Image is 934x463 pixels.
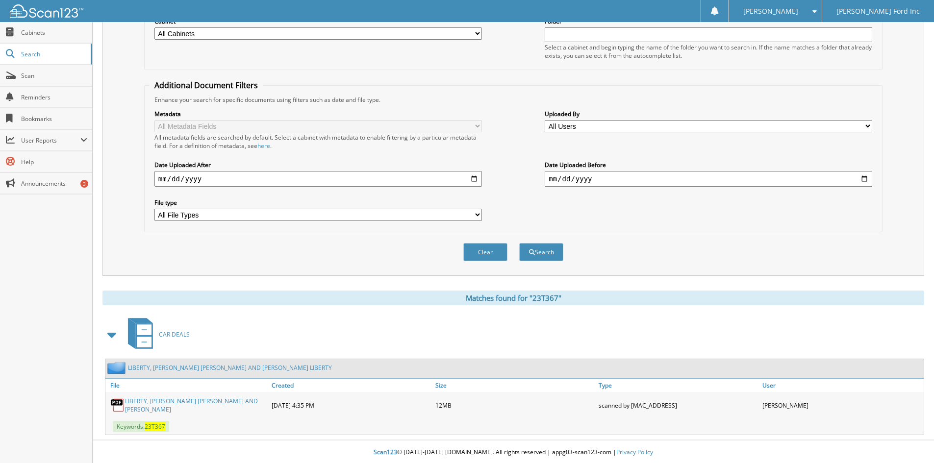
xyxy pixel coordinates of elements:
span: Cabinets [21,28,87,37]
a: here [257,142,270,150]
span: [PERSON_NAME] Ford Inc [836,8,920,14]
div: [DATE] 4:35 PM [269,394,433,416]
div: All metadata fields are searched by default. Select a cabinet with metadata to enable filtering b... [154,133,482,150]
label: Uploaded By [545,110,872,118]
input: end [545,171,872,187]
a: Size [433,379,597,392]
span: Search [21,50,86,58]
span: Announcements [21,179,87,188]
span: User Reports [21,136,80,145]
a: LIBERTY, [PERSON_NAME] [PERSON_NAME] AND [PERSON_NAME] [125,397,267,414]
span: Bookmarks [21,115,87,123]
img: scan123-logo-white.svg [10,4,83,18]
label: Metadata [154,110,482,118]
a: Type [596,379,760,392]
div: scanned by [MAC_ADDRESS] [596,394,760,416]
span: 23T367 [145,422,165,431]
a: CAR DEALS [122,315,190,354]
button: Search [519,243,563,261]
label: File type [154,198,482,207]
img: PDF.png [110,398,125,413]
span: Help [21,158,87,166]
span: Keywords: [113,421,169,432]
span: CAR DEALS [159,330,190,339]
div: [PERSON_NAME] [760,394,924,416]
legend: Additional Document Filters [150,80,263,91]
a: Privacy Policy [616,448,653,456]
a: LIBERTY, [PERSON_NAME] [PERSON_NAME] AND [PERSON_NAME] LIBERTY [128,364,332,372]
span: Scan [21,72,87,80]
button: Clear [463,243,507,261]
div: Matches found for "23T367" [102,291,924,305]
a: Created [269,379,433,392]
div: 12MB [433,394,597,416]
a: User [760,379,924,392]
input: start [154,171,482,187]
label: Date Uploaded Before [545,161,872,169]
span: [PERSON_NAME] [743,8,798,14]
img: folder2.png [107,362,128,374]
div: 3 [80,180,88,188]
div: Enhance your search for specific documents using filters such as date and file type. [150,96,877,104]
div: Select a cabinet and begin typing the name of the folder you want to search in. If the name match... [545,43,872,60]
a: File [105,379,269,392]
span: Scan123 [374,448,397,456]
iframe: Chat Widget [885,416,934,463]
span: Reminders [21,93,87,101]
label: Date Uploaded After [154,161,482,169]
